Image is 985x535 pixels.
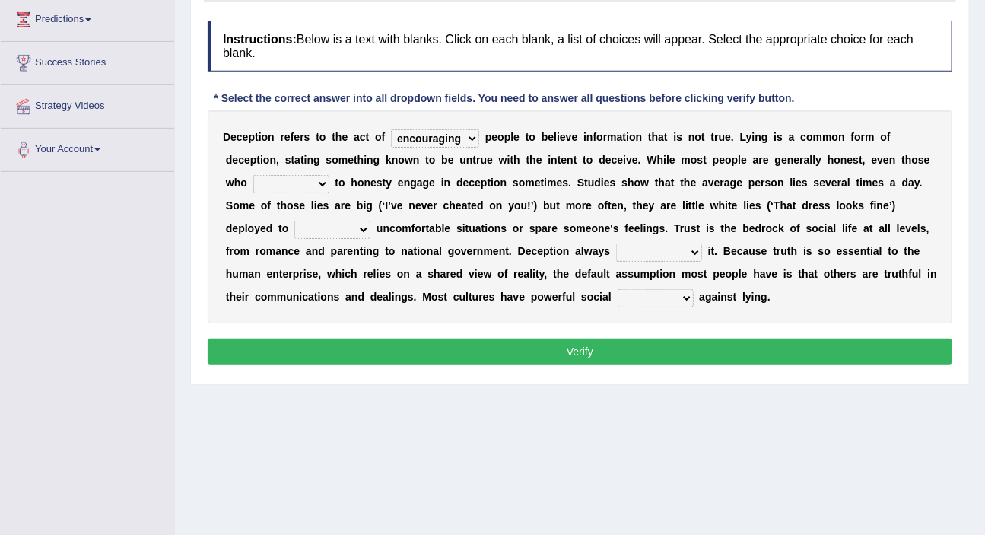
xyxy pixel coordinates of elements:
b: t [354,154,357,166]
b: a [908,177,914,189]
b: i [752,131,755,143]
b: s [814,177,820,189]
b: l [666,154,669,166]
b: L [740,131,746,143]
b: n [268,131,275,143]
b: e [348,154,354,166]
b: a [665,177,671,189]
b: s [879,177,885,189]
b: h [828,154,834,166]
b: t [526,131,529,143]
b: o [629,131,636,143]
b: m [607,131,616,143]
b: p [713,154,720,166]
b: e [370,177,377,189]
b: h [657,154,664,166]
b: . [638,154,641,166]
b: o [429,154,436,166]
b: e [755,177,761,189]
b: y [914,177,920,189]
b: D [223,131,230,143]
b: e [243,131,249,143]
b: v [708,177,714,189]
b: e [475,177,481,189]
h4: Below is a text with blanks. Click on each blank, a list of choices will appear. Select the appro... [208,21,952,72]
b: c [238,154,244,166]
b: s [676,131,682,143]
b: r [799,154,803,166]
b: t [473,154,477,166]
b: h [513,154,520,166]
b: o [771,177,778,189]
b: Instructions: [223,33,297,46]
b: r [281,131,284,143]
b: n [367,154,373,166]
b: i [441,177,444,189]
b: i [260,154,263,166]
b: n [777,177,784,189]
b: d [902,177,909,189]
b: m [865,131,874,143]
b: h [234,177,241,189]
b: W [647,154,657,166]
b: d [456,177,463,189]
b: t [671,177,675,189]
b: f [291,131,294,143]
b: e [763,154,769,166]
b: w [499,154,507,166]
b: a [724,177,730,189]
b: , [276,154,279,166]
b: r [714,131,718,143]
b: p [249,131,256,143]
b: g [410,177,417,189]
b: S [577,177,584,189]
b: , [863,154,866,166]
b: h [684,177,691,189]
b: t [711,131,715,143]
b: i [364,154,367,166]
b: g [423,177,430,189]
b: a [804,154,810,166]
b: b [542,131,548,143]
b: e [548,131,554,143]
b: t [255,131,259,143]
b: e [492,131,498,143]
b: o [881,131,888,143]
b: n [636,131,643,143]
b: g [373,154,380,166]
b: t [701,131,705,143]
b: n [551,154,558,166]
b: n [444,177,451,189]
b: m [338,154,348,166]
b: e [429,177,435,189]
b: i [259,131,262,143]
b: n [413,154,420,166]
b: y [386,177,392,189]
b: n [392,154,399,166]
b: e [725,131,731,143]
b: e [249,199,255,212]
b: n [889,154,896,166]
b: o [338,177,345,189]
b: e [781,154,787,166]
b: e [719,154,725,166]
b: f [593,131,597,143]
b: v [825,177,831,189]
b: o [834,154,841,166]
b: h [659,177,666,189]
b: n [840,154,847,166]
b: e [872,177,879,189]
b: n [838,131,845,143]
b: e [872,154,878,166]
b: t [541,177,545,189]
b: w [640,177,649,189]
b: s [326,154,332,166]
b: u [459,154,466,166]
b: o [494,177,500,189]
b: p [504,131,511,143]
b: t [901,154,905,166]
b: n [270,154,277,166]
b: y [746,131,752,143]
b: o [497,131,504,143]
b: p [732,154,739,166]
